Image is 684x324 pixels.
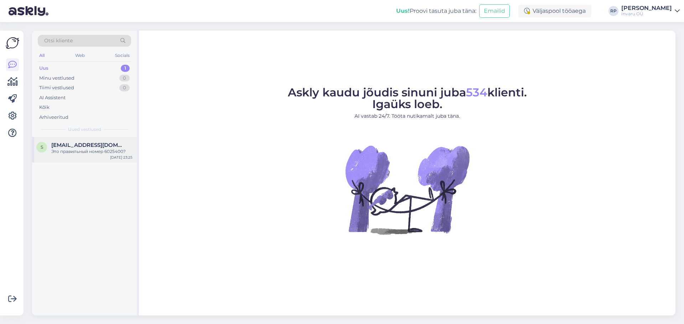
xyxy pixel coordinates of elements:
[110,155,133,160] div: [DATE] 23:25
[39,104,50,111] div: Kõik
[518,5,591,17] div: Väljaspool tööaega
[343,126,471,254] img: No Chat active
[119,84,130,91] div: 0
[114,51,131,60] div: Socials
[39,94,66,101] div: AI Assistent
[6,36,19,50] img: Askly Logo
[608,6,618,16] div: RP
[41,144,43,150] span: s
[621,5,672,11] div: [PERSON_NAME]
[39,84,74,91] div: Tiimi vestlused
[44,37,73,44] span: Otsi kliente
[479,4,510,18] button: Emailid
[51,142,125,148] span: sveetlanaa@bk.ru
[38,51,46,60] div: All
[466,85,487,99] span: 534
[621,5,680,17] a: [PERSON_NAME]Invaru OÜ
[121,65,130,72] div: 1
[621,11,672,17] div: Invaru OÜ
[288,85,527,111] span: Askly kaudu jõudis sinuni juba klienti. Igaüks loeb.
[68,126,101,133] span: Uued vestlused
[119,75,130,82] div: 0
[396,7,476,15] div: Proovi tasuta juba täna:
[288,112,527,120] p: AI vastab 24/7. Tööta nutikamalt juba täna.
[396,7,410,14] b: Uus!
[39,65,48,72] div: Uus
[74,51,86,60] div: Web
[39,114,68,121] div: Arhiveeritud
[39,75,74,82] div: Minu vestlused
[51,148,133,155] div: Это правильный номер 6025400?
